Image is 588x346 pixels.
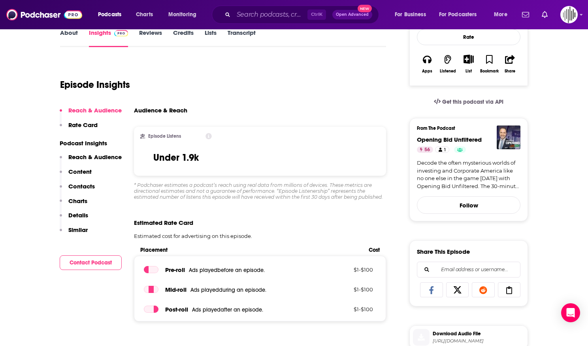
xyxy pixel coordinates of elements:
img: User Profile [560,6,578,23]
button: open menu [488,8,517,21]
button: Similar [60,226,88,241]
span: Placement [140,247,362,253]
button: Share [500,49,520,78]
a: Opening Bid Unfiltered [417,136,482,143]
div: Show More ButtonList [458,49,479,78]
span: For Podcasters [439,9,477,20]
button: Contacts [60,183,95,197]
span: For Business [395,9,426,20]
p: Contacts [68,183,95,190]
button: Content [60,168,92,183]
h3: Under 1.9k [153,152,199,163]
a: Show notifications dropdown [519,8,532,21]
button: Reach & Audience [60,153,122,168]
p: Estimated cost for advertising on this episode. [134,233,386,239]
p: Rate Card [68,121,98,129]
div: Apps [422,69,432,74]
h3: From The Podcast [417,125,514,131]
a: Charts [131,8,158,21]
button: Show profile menu [560,6,578,23]
h2: Episode Listens [148,133,181,139]
div: Search podcasts, credits, & more... [219,6,386,24]
span: New [358,5,372,12]
button: Apps [417,49,437,78]
span: Cost [369,247,380,253]
div: List [465,68,472,74]
span: Ads played after an episode . [192,306,263,313]
button: Details [60,211,88,226]
span: Open Advanced [336,13,369,17]
div: * Podchaser estimates a podcast’s reach using real data from millions of devices. These metrics a... [134,182,386,200]
button: open menu [434,8,488,21]
a: About [60,29,78,47]
a: Copy Link [498,282,521,297]
span: Pre -roll [165,266,185,274]
input: Search podcasts, credits, & more... [234,8,307,21]
div: Bookmark [480,69,499,74]
span: Download Audio File [433,330,524,337]
div: Rate [417,29,520,45]
button: Contact Podcast [60,255,122,270]
p: Details [68,211,88,219]
a: Share on X/Twitter [446,282,469,297]
h3: Audience & Reach [134,106,187,114]
button: open menu [92,8,132,21]
a: Transcript [228,29,256,47]
button: Reach & Audience [60,106,122,121]
p: Content [68,168,92,175]
span: Get this podcast via API [442,99,503,105]
p: Reach & Audience [68,106,122,114]
div: Search followers [417,262,520,278]
p: Podcast Insights [60,139,122,147]
p: Reach & Audience [68,153,122,161]
button: Bookmark [479,49,499,78]
a: InsightsPodchaser Pro [89,29,128,47]
button: Show More Button [460,55,477,63]
a: Download Audio File[URL][DOMAIN_NAME] [413,329,524,346]
span: Logged in as gpg2 [560,6,578,23]
a: Lists [205,29,217,47]
a: Share on Reddit [472,282,495,297]
img: Podchaser - Follow, Share and Rate Podcasts [6,7,82,22]
span: More [494,9,507,20]
button: Charts [60,197,87,212]
a: Get this podcast via API [428,92,510,112]
a: 1 [435,146,449,153]
p: Similar [68,226,88,234]
input: Email address or username... [424,262,514,277]
span: Charts [136,9,153,20]
span: 56 [424,146,430,154]
button: Listened [437,49,458,78]
span: Ads played during an episode . [190,287,266,293]
span: https://traffic.megaphone.fm/YFL8205534911.mp3?updated=1715765177 [433,338,524,344]
a: Decode the often mysterious worlds of investing and Corporate America like no one else in the gam... [417,159,520,190]
button: open menu [389,8,436,21]
h1: Episode Insights [60,79,130,91]
p: $ 1 - $ 100 [322,286,373,293]
p: $ 1 - $ 100 [322,266,373,273]
h3: Share This Episode [417,248,470,255]
span: Ads played before an episode . [189,267,265,274]
p: Charts [68,197,87,205]
span: Podcasts [98,9,121,20]
div: Listened [440,69,456,74]
a: Credits [173,29,194,47]
button: Open AdvancedNew [332,10,372,19]
button: Rate Card [60,121,98,136]
span: 1 [444,146,446,154]
button: Follow [417,196,520,214]
a: 56 [417,146,433,153]
span: Post -roll [165,306,188,313]
button: open menu [163,8,207,21]
img: Opening Bid Unfiltered [497,125,520,149]
span: Ctrl K [307,10,326,20]
div: Share [505,69,515,74]
a: Reviews [139,29,162,47]
div: Open Intercom Messenger [561,303,580,322]
p: $ 1 - $ 100 [322,306,373,312]
img: Podchaser Pro [114,30,128,36]
a: Show notifications dropdown [539,8,551,21]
